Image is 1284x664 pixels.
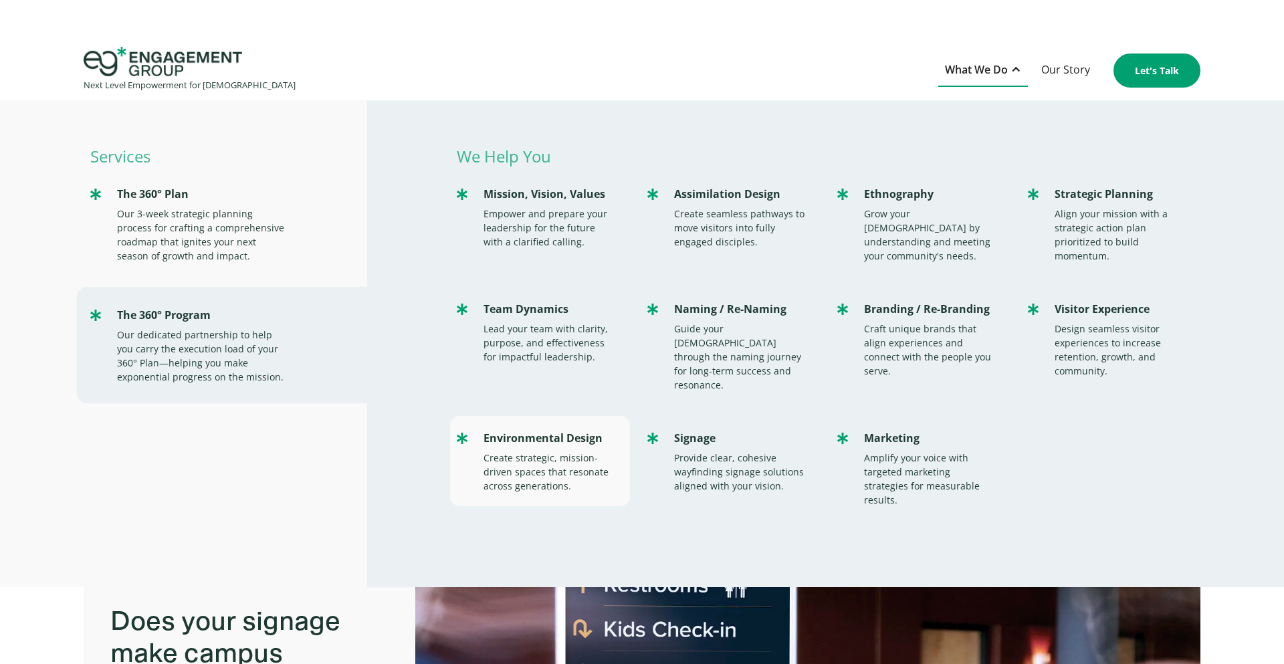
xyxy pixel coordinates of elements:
[484,207,616,249] div: Empower and prepare your leadership for the future with a clarified calling.
[641,287,820,405] a: Naming / Re-NamingGuide your [DEMOGRAPHIC_DATA] through the naming journey for long-term success ...
[450,416,629,506] a: Environmental DesignCreate strategic, mission-driven spaces that resonate across generations.
[1113,53,1200,88] a: Let's Talk
[938,54,1028,87] div: What We Do
[831,416,1010,520] a: MarketingAmplify your voice with targeted marketing strategies for measurable results.
[831,287,1010,391] a: Branding / Re-BrandingCraft unique brands that align experiences and connect with the people you ...
[1035,54,1097,87] a: Our Story
[1055,207,1187,263] div: Align your mission with a strategic action plan prioritized to build momentum.
[84,147,367,165] p: Services
[84,76,296,94] div: Next Level Empowerment for [DEMOGRAPHIC_DATA]
[484,322,616,364] div: Lead your team with clarity, purpose, and effectiveness for impactful leadership.
[484,300,616,318] div: Team Dynamics
[945,61,1008,79] div: What We Do
[674,429,807,447] div: Signage
[864,207,996,263] div: Grow your [DEMOGRAPHIC_DATA] by understanding and meeting your community's needs.
[117,207,290,263] div: Our 3-week strategic planning process for crafting a comprehensive roadmap that ignites your next...
[641,172,820,262] a: Assimilation DesignCreate seamless pathways to move visitors into fully engaged disciples.
[84,47,296,94] a: home
[1021,172,1200,276] a: Strategic PlanningAlign your mission with a strategic action plan prioritized to build momentum.
[84,47,242,76] img: Engagement Group Logo Icon
[117,328,290,384] div: Our dedicated partnership to help you carry the execution load of your 360° Plan—helping you make...
[864,322,996,378] div: Craft unique brands that align experiences and connect with the people you serve.
[674,322,807,392] div: Guide your [DEMOGRAPHIC_DATA] through the naming journey for long-term success and resonance.
[117,185,290,203] div: The 360° Plan
[1021,287,1200,391] a: Visitor ExperienceDesign seamless visitor experiences to increase retention, growth, and community.
[864,185,996,203] div: Ethnography
[484,185,616,203] div: Mission, Vision, Values
[484,429,616,447] div: Environmental Design
[674,185,807,203] div: Assimilation Design
[831,172,1010,276] a: EthnographyGrow your [DEMOGRAPHIC_DATA] by understanding and meeting your community's needs.
[674,207,807,249] div: Create seamless pathways to move visitors into fully engaged disciples.
[641,416,820,506] a: SignageProvide clear, cohesive wayfinding signage solutions aligned with your vision.
[117,306,290,324] div: The 360° Program
[391,54,457,69] span: Organization
[864,429,996,447] div: Marketing
[84,293,367,397] a: The 360° ProgramOur dedicated partnership to help you carry the execution load of your 360° Plan—...
[450,287,629,377] a: Team DynamicsLead your team with clarity, purpose, and effectiveness for impactful leadership.
[450,147,1200,165] p: We Help You
[864,300,996,318] div: Branding / Re-Branding
[674,300,807,318] div: Naming / Re-Naming
[84,172,367,276] a: The 360° PlanOur 3-week strategic planning process for crafting a comprehensive roadmap that igni...
[450,172,629,262] a: Mission, Vision, ValuesEmpower and prepare your leadership for the future with a clarified calling.
[1055,322,1187,378] div: Design seamless visitor experiences to increase retention, growth, and community.
[484,451,616,493] div: Create strategic, mission-driven spaces that resonate across generations.
[1055,185,1187,203] div: Strategic Planning
[674,451,807,493] div: Provide clear, cohesive wayfinding signage solutions aligned with your vision.
[864,451,996,507] div: Amplify your voice with targeted marketing strategies for measurable results.
[1055,300,1187,318] div: Visitor Experience
[391,109,467,124] span: Phone number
